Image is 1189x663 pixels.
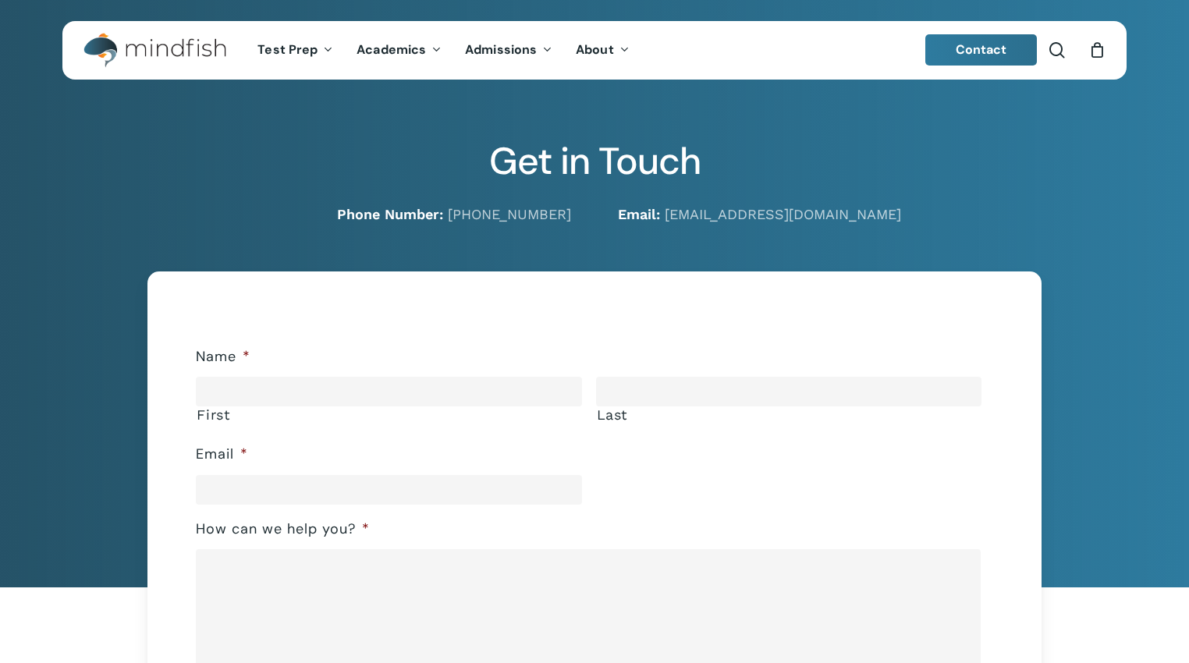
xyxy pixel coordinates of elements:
a: [EMAIL_ADDRESS][DOMAIN_NAME] [665,206,901,222]
strong: Phone Number: [337,206,443,222]
label: Last [597,407,981,423]
h2: Get in Touch [62,139,1127,184]
a: Cart [1088,41,1106,58]
a: Test Prep [246,44,345,57]
label: First [197,407,581,423]
a: Admissions [453,44,564,57]
header: Main Menu [62,21,1127,80]
label: Email [196,445,248,463]
a: About [564,44,641,57]
label: How can we help you? [196,520,370,538]
span: Test Prep [257,41,318,58]
label: Name [196,348,250,366]
a: [PHONE_NUMBER] [448,206,571,222]
a: Academics [345,44,453,57]
span: Academics [357,41,426,58]
nav: Main Menu [246,21,641,80]
strong: Email: [618,206,660,222]
span: About [576,41,614,58]
span: Contact [956,41,1007,58]
span: Admissions [465,41,537,58]
a: Contact [925,34,1038,66]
